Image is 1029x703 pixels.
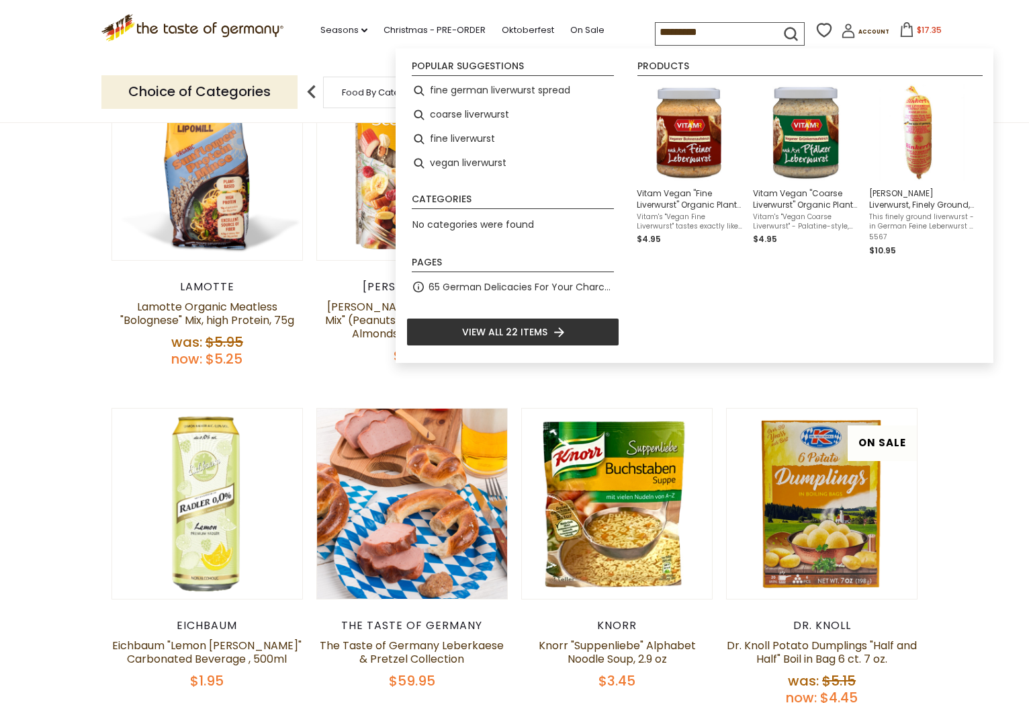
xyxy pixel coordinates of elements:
[171,349,202,368] label: Now:
[394,346,431,365] span: $6.75
[539,638,696,667] a: Knorr "Suppenliebe" Alphabet Noodle Soup, 2.9 oz
[412,194,614,209] li: Categories
[316,280,508,294] div: [PERSON_NAME]
[298,79,325,106] img: previous arrow
[429,280,614,295] a: 65 German Delicacies For Your Charcuterie Board
[869,84,975,257] a: [PERSON_NAME] Liverwurst, Finely Ground, 1lbs.This finely ground liverwurst - in German Feine Leb...
[869,245,896,256] span: $10.95
[406,151,619,175] li: vegan liverwurst
[637,188,742,210] span: Vitam Vegan "Fine Liverwurst" Organic Plant Based Savory Spread, 4.2 oz
[342,87,420,97] a: Food By Category
[892,22,949,42] button: $17.35
[522,409,712,599] img: Knorr "Suppenliebe" Alphabet Noodle Soup, 2.9 oz
[317,409,507,599] img: The Taste of Germany Leberkaese & Pretzel Collection
[190,671,224,690] span: $1.95
[325,299,498,341] a: [PERSON_NAME] Gourmet "Trail Mix" (Peanuts, Bananas, Rhubarb, Almonds), 150g (5.3oz)
[598,671,635,690] span: $3.45
[406,318,619,346] li: View all 22 items
[317,71,507,261] img: Seeberger Gourmet "Trail Mix" (Peanuts, Bananas, Rhubarb, Almonds), 150g (5.3oz)
[111,619,303,632] div: Eichbaum
[462,325,547,339] span: View all 22 items
[869,188,975,210] span: [PERSON_NAME] Liverwurst, Finely Ground, 1lbs.
[412,218,534,231] span: No categories were found
[316,619,508,632] div: The Taste of Germany
[637,84,742,257] a: Vitam Vegan "Fine Liverwurst" Organic Plant Based Savory Spread, 4.2 ozVitam's "Vegan Fine Liverw...
[112,71,302,261] img: Lamotte Organic Meatless "Bolognese" Mix, high Protein, 75g
[412,61,614,76] li: Popular suggestions
[753,84,858,257] a: Vitam Vegan "Coarse Liverwurst" Organic Plant Based Savory Spread, 4.2 ozVitam's "Vegan Coarse Li...
[637,61,983,76] li: Products
[406,127,619,151] li: fine liverwurst
[206,333,243,351] span: $5.95
[841,24,889,43] a: Account
[788,671,819,690] label: Was:
[727,638,917,667] a: Dr. Knoll Potato Dumplings "Half and Half" Boil in Bag 6 ct. 7 oz.
[502,23,554,38] a: Oktoberfest
[120,299,294,328] a: Lamotte Organic Meatless "Bolognese" Mix, high Protein, 75g
[637,233,661,245] span: $4.95
[869,233,975,242] span: 5567
[206,349,242,368] span: $5.25
[864,79,980,263] li: Binkert's Liverwurst, Finely Ground, 1lbs.
[384,23,486,38] a: Christmas - PRE-ORDER
[406,275,619,299] li: 65 German Delicacies For Your Charcuterie Board
[101,75,298,108] p: Choice of Categories
[637,212,742,231] span: Vitam's "Vegan Fine Liverwurst" tastes exactly like the well known fine German Liverwurst spread,...
[396,48,993,363] div: Instant Search Results
[726,619,918,632] div: Dr. Knoll
[406,103,619,127] li: coarse liverwurst
[748,79,864,263] li: Vitam Vegan "Coarse Liverwurst" Organic Plant Based Savory Spread, 4.2 oz
[112,638,302,667] a: Eichbaum "Lemon [PERSON_NAME]" Carbonated Beverage , 500ml
[869,212,975,231] span: This finely ground liverwurst - in German Feine Leberwurst - contains pork and veal liver, prime ...
[412,257,614,272] li: Pages
[822,671,856,690] span: $5.15
[753,233,777,245] span: $4.95
[171,333,202,351] label: Was:
[753,212,858,231] span: Vitam's "Vegan Coarse Liverwurst" - Palatine-style, tastes exactly like the well known coarsely g...
[111,280,303,294] div: Lamotte
[320,638,504,667] a: The Taste of Germany Leberkaese & Pretzel Collection
[858,28,889,36] span: Account
[112,409,302,599] img: Eichbaum "Lemon Radler" Carbonated Beverage , 500ml
[389,671,435,690] span: $59.95
[406,79,619,103] li: fine german liverwurst spread
[570,23,605,38] a: On Sale
[320,23,367,38] a: Seasons
[917,24,942,36] span: $17.35
[727,409,917,599] img: Dr. Knoll Potato Dumplings "Half and Half" Boil in Bag 6 ct. 7 oz.
[521,619,713,632] div: Knorr
[631,79,748,263] li: Vitam Vegan "Fine Liverwurst" Organic Plant Based Savory Spread, 4.2 oz
[753,188,858,210] span: Vitam Vegan "Coarse Liverwurst" Organic Plant Based Savory Spread, 4.2 oz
